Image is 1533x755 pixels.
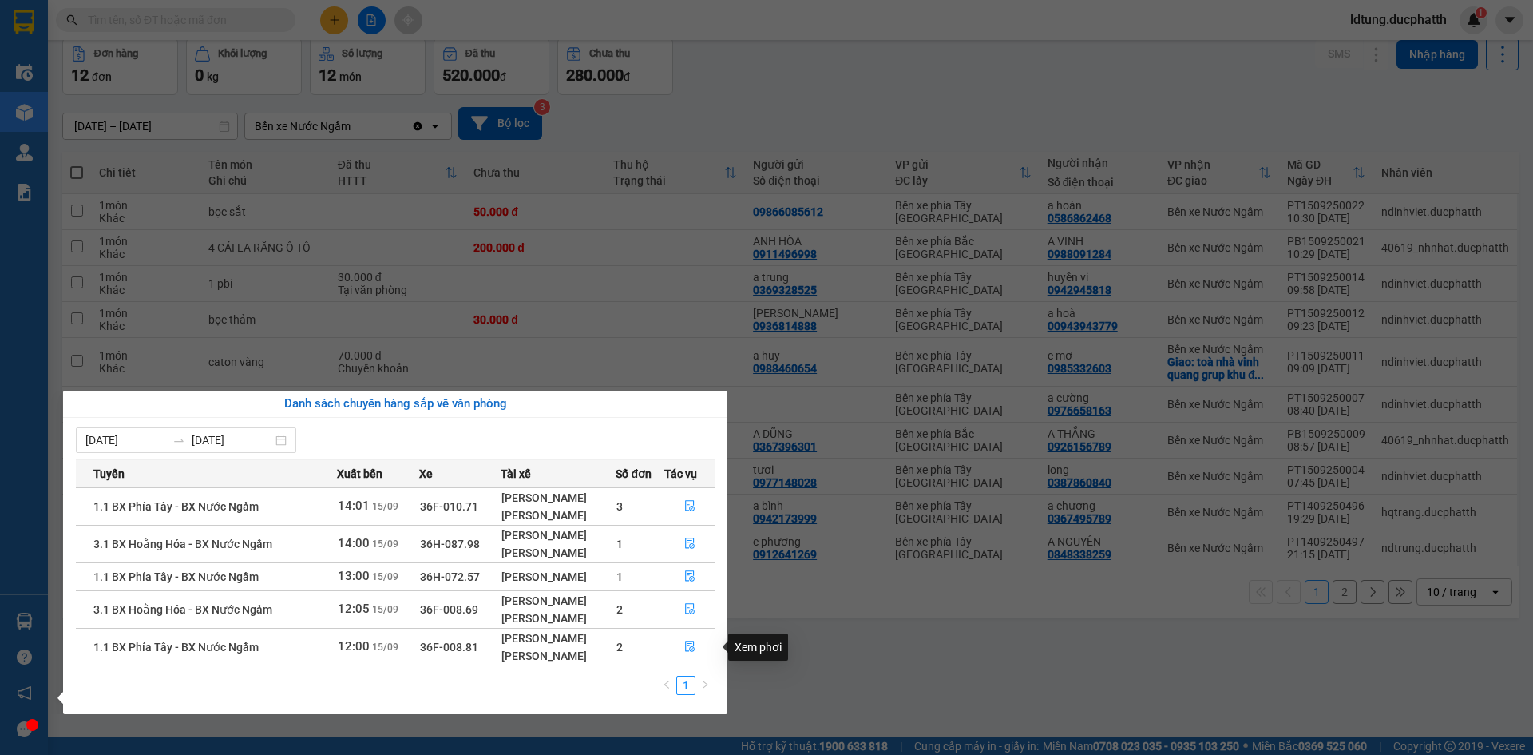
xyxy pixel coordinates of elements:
span: 3.1 BX Hoằng Hóa - BX Nước Ngầm [93,603,272,616]
span: file-done [684,641,695,654]
span: Số đơn [616,465,652,483]
li: 1 [676,676,695,695]
span: 15/09 [372,604,398,615]
span: 36F-008.81 [420,641,478,654]
span: 3 [616,500,623,513]
span: 15/09 [372,571,398,582]
button: left [657,676,676,695]
div: Xem phơi [728,634,788,661]
div: [PERSON_NAME] [501,647,615,665]
button: right [695,676,715,695]
span: Xe [419,465,433,483]
span: 1.1 BX Phía Tây - BX Nước Ngầm [93,500,259,513]
div: [PERSON_NAME] [501,544,615,562]
li: Next Page [695,676,715,695]
span: 3.1 BX Hoằng Hóa - BX Nước Ngầm [93,538,272,550]
span: 36H-087.98 [420,538,480,550]
span: 2 [616,641,623,654]
span: left [662,680,671,689]
span: 14:00 [338,536,370,550]
span: file-done [684,603,695,616]
span: 36F-010.71 [420,500,478,513]
span: 15/09 [372,501,398,512]
div: [PERSON_NAME] [501,610,615,627]
span: Tác vụ [664,465,697,483]
span: to [172,434,185,447]
span: 1.1 BX Phía Tây - BX Nước Ngầm [93,641,259,654]
a: 1 [677,677,695,694]
div: [PERSON_NAME] [501,630,615,647]
li: Previous Page [657,676,676,695]
span: 36F-008.69 [420,603,478,616]
div: [PERSON_NAME] [501,527,615,544]
span: Tuyến [93,465,125,483]
span: right [700,680,710,689]
span: file-done [684,538,695,550]
span: 15/09 [372,642,398,653]
span: 1 [616,570,623,583]
button: file-done [665,597,715,622]
input: Từ ngày [85,431,166,449]
div: [PERSON_NAME] [501,507,615,524]
div: Danh sách chuyến hàng sắp về văn phòng [76,395,715,414]
input: Đến ngày [192,431,272,449]
span: 1 [616,538,623,550]
span: file-done [684,570,695,583]
div: [PERSON_NAME] [501,568,615,586]
span: 1.1 BX Phía Tây - BX Nước Ngầm [93,570,259,583]
div: [PERSON_NAME] [501,592,615,610]
span: 13:00 [338,569,370,583]
span: 12:00 [338,639,370,654]
span: 12:05 [338,602,370,616]
span: 36H-072.57 [420,570,480,583]
button: file-done [665,564,715,590]
span: file-done [684,500,695,513]
span: 2 [616,603,623,616]
span: Xuất bến [337,465,382,483]
span: swap-right [172,434,185,447]
div: [PERSON_NAME] [501,489,615,507]
button: file-done [665,634,715,660]
button: file-done [665,494,715,519]
span: 14:01 [338,499,370,513]
span: Tài xế [501,465,531,483]
span: 15/09 [372,538,398,550]
button: file-done [665,531,715,557]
